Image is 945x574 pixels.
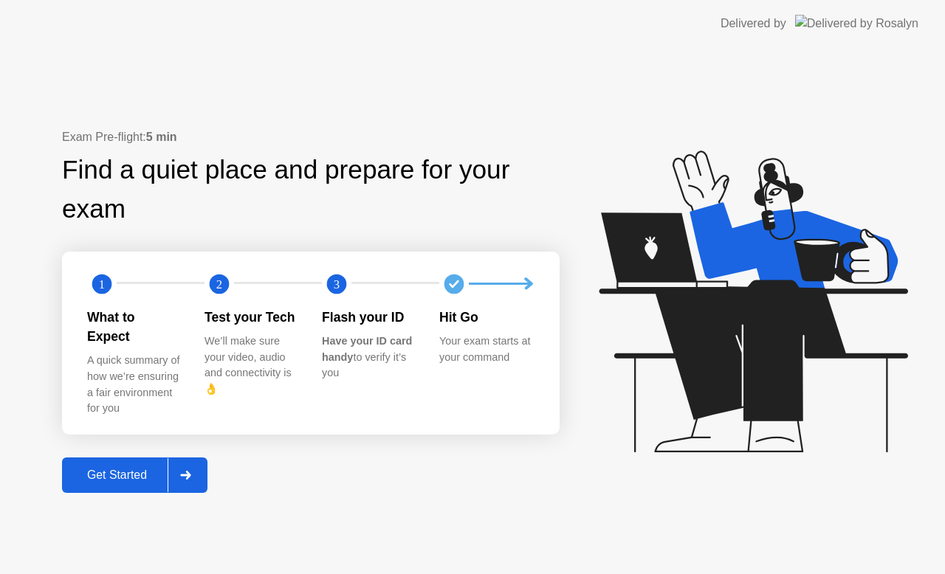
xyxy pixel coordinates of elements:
b: Have your ID card handy [322,335,412,363]
div: Your exam starts at your command [439,333,533,365]
div: Hit Go [439,308,533,327]
b: 5 min [146,131,177,143]
text: 1 [99,277,105,291]
div: Test your Tech [205,308,298,327]
button: Get Started [62,457,207,493]
img: Delivered by Rosalyn [795,15,918,32]
div: Find a quiet place and prepare for your exam [62,151,560,229]
text: 2 [216,277,222,291]
text: 3 [334,277,340,291]
div: to verify it’s you [322,333,416,381]
div: Delivered by [721,15,786,32]
div: A quick summary of how we’re ensuring a fair environment for you [87,353,181,416]
div: Get Started [66,468,168,482]
div: What to Expect [87,308,181,347]
div: We’ll make sure your video, audio and connectivity is 👌 [205,333,298,397]
div: Exam Pre-flight: [62,128,560,146]
div: Flash your ID [322,308,416,327]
